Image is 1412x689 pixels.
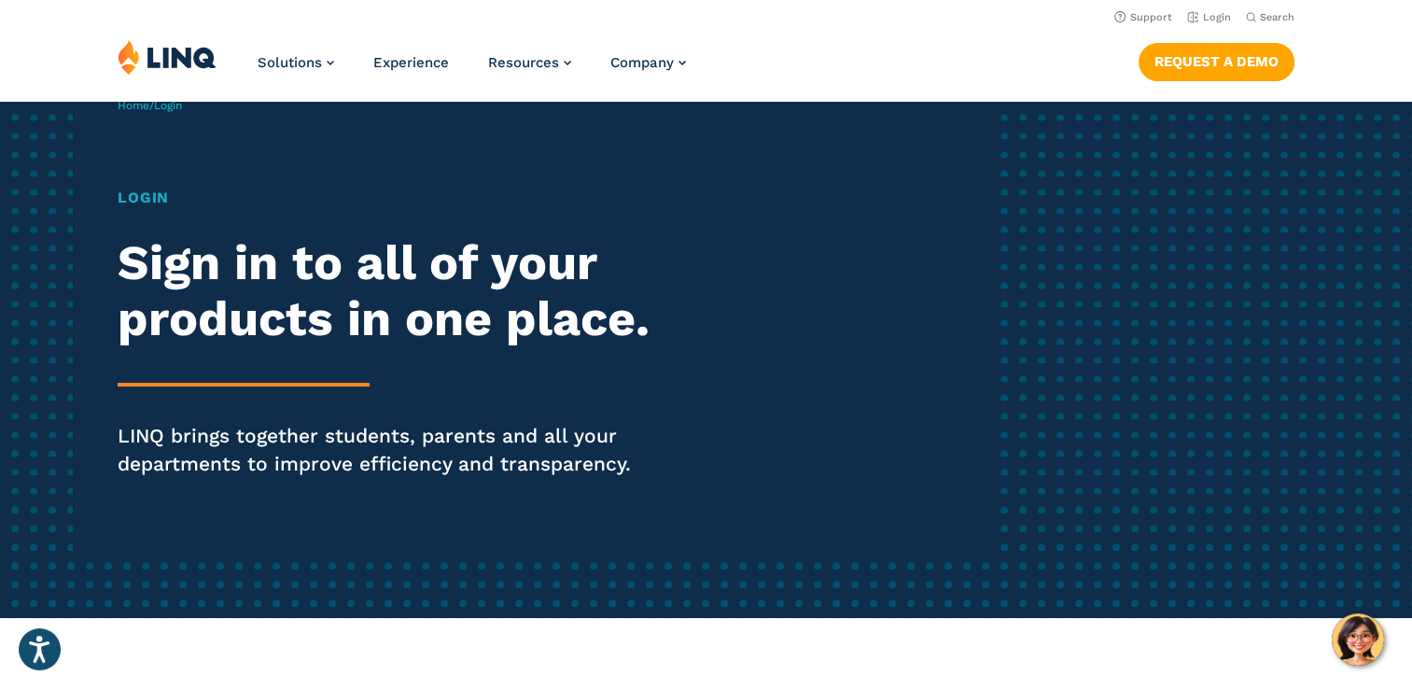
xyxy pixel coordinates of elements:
p: LINQ brings together students, parents and all your departments to improve efficiency and transpa... [118,422,662,478]
a: Support [1114,11,1172,23]
a: Experience [373,54,449,71]
button: Hello, have a question? Let’s chat. [1332,613,1384,666]
a: Login [1187,11,1231,23]
button: Open Search Bar [1246,10,1294,24]
a: Company [610,54,686,71]
span: Login [154,99,182,112]
a: Solutions [258,54,334,71]
img: LINQ | K‑12 Software [118,39,217,75]
span: Company [610,54,674,71]
a: Resources [488,54,571,71]
nav: Primary Navigation [258,39,686,101]
span: Resources [488,54,559,71]
a: Home [118,99,149,112]
h1: Login [118,187,662,209]
span: Solutions [258,54,322,71]
a: Request a Demo [1139,43,1294,80]
h2: Sign in to all of your products in one place. [118,235,662,347]
span: / [118,99,182,112]
nav: Button Navigation [1139,39,1294,80]
span: Search [1260,11,1294,23]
